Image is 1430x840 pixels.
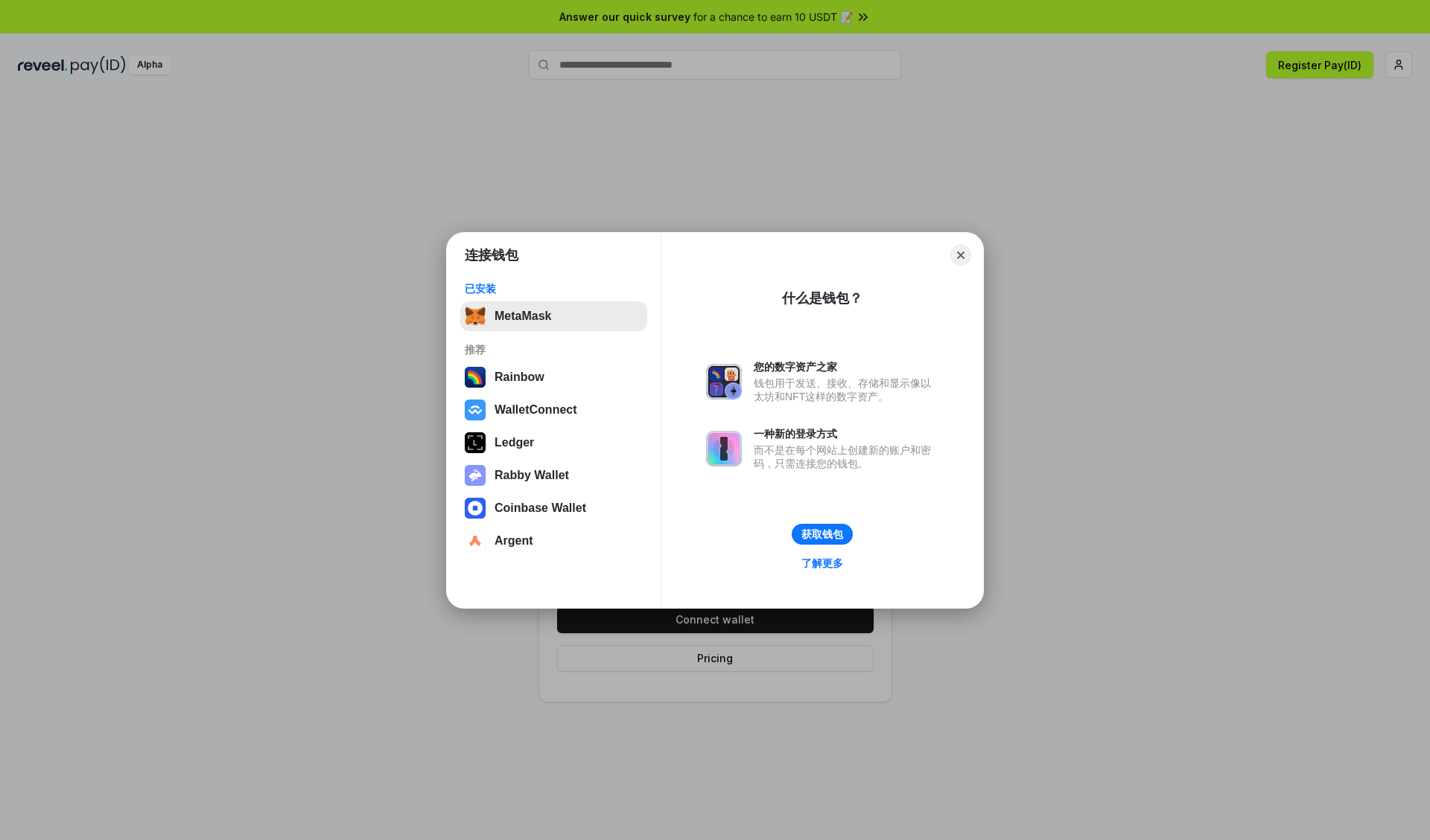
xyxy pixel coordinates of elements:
[754,360,938,373] div: 您的数字资产之家
[792,554,852,573] a: 了解更多
[460,395,647,425] button: WalletConnect
[495,534,533,548] div: Argent
[465,367,486,388] img: svg+xml,%3Csvg%20width%3D%22120%22%20height%3D%22120%22%20viewBox%3D%220%200%20120%20120%22%20fil...
[706,431,742,467] img: svg+xml,%3Csvg%20xmlns%3D%22http%3A%2F%2Fwww.w3.org%2F2000%2Fsvg%22%20fill%3D%22none%22%20viewBox...
[460,362,647,392] button: Rainbow
[495,403,577,417] div: WalletConnect
[465,432,486,453] img: svg+xml,%3Csvg%20xmlns%3D%22http%3A%2F%2Fwww.w3.org%2F2000%2Fsvg%22%20width%3D%2228%22%20height%3...
[754,443,938,470] div: 而不是在每个网站上创建新的账户和密码，只需连接您的钱包。
[495,501,586,515] div: Coinbase Wallet
[495,469,569,482] div: Rabby Wallet
[460,301,647,331] button: MetaMask
[792,524,853,545] button: 获取钱包
[460,493,647,523] button: Coinbase Wallet
[465,343,643,356] div: 推荐
[754,376,938,403] div: 钱包用于发送、接收、存储和显示像以太坊和NFT这样的数字资产。
[754,427,938,440] div: 一种新的登录方式
[801,528,843,541] div: 获取钱包
[495,436,534,449] div: Ledger
[465,306,486,327] img: svg+xml,%3Csvg%20fill%3D%22none%22%20height%3D%2233%22%20viewBox%3D%220%200%2035%2033%22%20width%...
[706,364,742,400] img: svg+xml,%3Csvg%20xmlns%3D%22http%3A%2F%2Fwww.w3.org%2F2000%2Fsvg%22%20fill%3D%22none%22%20viewBox...
[465,246,518,264] h1: 连接钱包
[460,526,647,556] button: Argent
[465,498,486,519] img: svg+xml,%3Csvg%20width%3D%2228%22%20height%3D%2228%22%20viewBox%3D%220%200%2028%2028%22%20fill%3D...
[465,465,486,486] img: svg+xml,%3Csvg%20xmlns%3D%22http%3A%2F%2Fwww.w3.org%2F2000%2Fsvg%22%20fill%3D%22none%22%20viewBox...
[465,282,643,295] div: 已安装
[460,428,647,458] button: Ledger
[465,400,486,420] img: svg+xml,%3Csvg%20width%3D%2228%22%20height%3D%2228%22%20viewBox%3D%220%200%2028%2028%22%20fill%3D...
[782,289,862,307] div: 什么是钱包？
[801,557,843,570] div: 了解更多
[495,371,544,384] div: Rainbow
[465,530,486,551] img: svg+xml,%3Csvg%20width%3D%2228%22%20height%3D%2228%22%20viewBox%3D%220%200%2028%2028%22%20fill%3D...
[460,461,647,490] button: Rabby Wallet
[495,310,551,323] div: MetaMask
[950,245,971,266] button: Close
